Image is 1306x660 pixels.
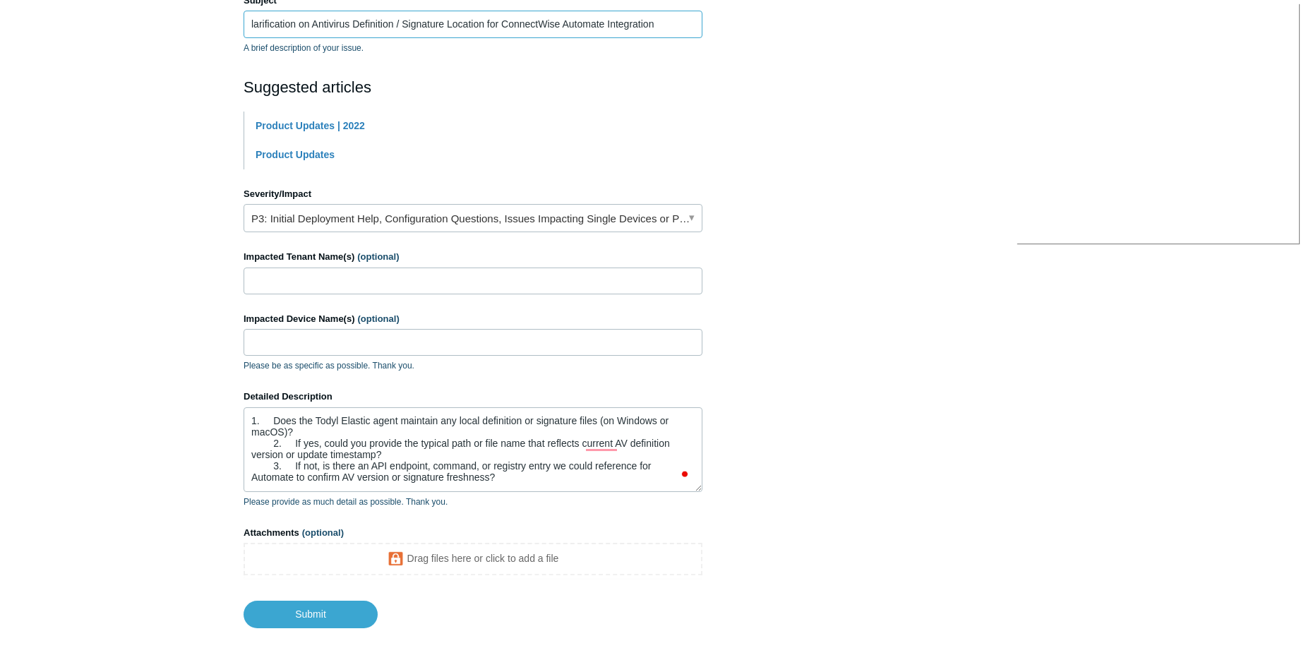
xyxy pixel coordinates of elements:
h2: Suggested articles [244,76,702,99]
a: Product Updates | 2022 [256,120,365,131]
a: Product Updates [256,149,335,160]
label: Severity/Impact [244,187,702,201]
span: (optional) [357,251,399,262]
label: Attachments [244,526,702,540]
input: Submit [244,601,378,628]
textarea: To enrich screen reader interactions, please activate Accessibility in Grammarly extension settings [244,407,702,492]
p: A brief description of your issue. [244,42,702,54]
span: (optional) [358,313,400,324]
a: P3: Initial Deployment Help, Configuration Questions, Issues Impacting Single Devices or Past Out... [244,204,702,232]
label: Impacted Tenant Name(s) [244,250,702,264]
label: Detailed Description [244,390,702,404]
p: Please provide as much detail as possible. Thank you. [244,496,702,508]
label: Impacted Device Name(s) [244,312,702,326]
span: (optional) [302,527,344,538]
p: Please be as specific as possible. Thank you. [244,359,702,372]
